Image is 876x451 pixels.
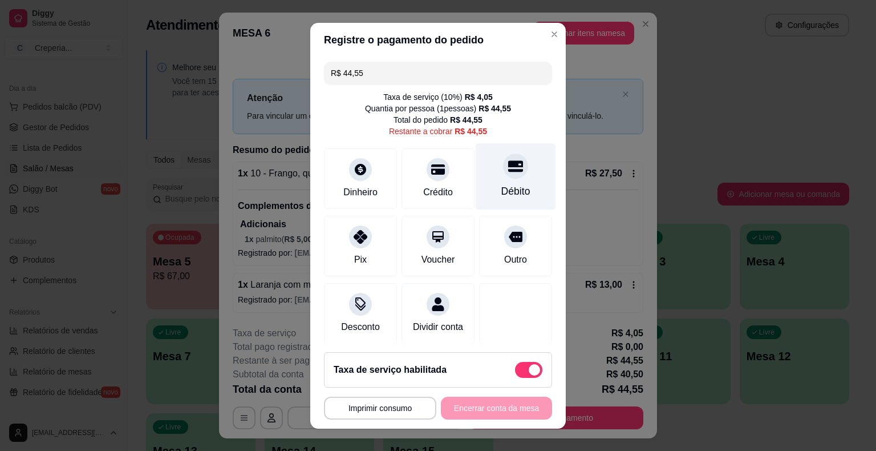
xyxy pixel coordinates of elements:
[343,186,378,199] div: Dinheiro
[334,363,447,377] h2: Taxa de serviço habilitada
[465,91,493,103] div: R$ 4,05
[341,320,380,334] div: Desconto
[423,186,453,199] div: Crédito
[331,62,545,84] input: Ex.: hambúrguer de cordeiro
[383,91,493,103] div: Taxa de serviço ( 10 %)
[365,103,511,114] div: Quantia por pessoa ( 1 pessoas)
[324,397,436,420] button: Imprimir consumo
[450,114,482,126] div: R$ 44,55
[478,103,511,114] div: R$ 44,55
[455,126,487,137] div: R$ 44,55
[354,253,367,267] div: Pix
[421,253,455,267] div: Voucher
[310,23,566,57] header: Registre o pagamento do pedido
[394,114,482,126] div: Total do pedido
[389,126,487,137] div: Restante a cobrar
[501,184,530,199] div: Débito
[504,253,527,267] div: Outro
[545,25,563,43] button: Close
[413,320,463,334] div: Dividir conta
